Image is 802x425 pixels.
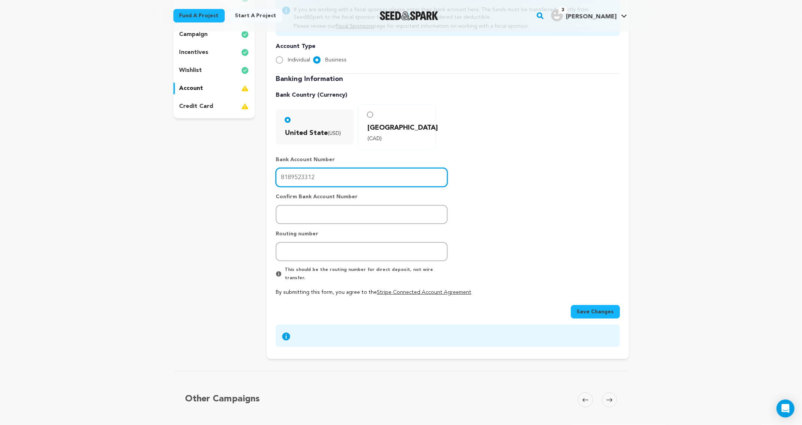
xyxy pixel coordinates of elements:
[179,48,209,57] p: incentives
[367,136,382,141] span: (CAD)
[380,11,439,20] a: Seed&Spark Homepage
[173,9,225,22] a: Fund a project
[328,131,341,136] span: (USD)
[179,84,203,93] p: account
[173,100,255,112] button: credit card
[777,400,795,418] div: Open Intercom Messenger
[380,11,439,20] img: Seed&Spark Logo Dark Mode
[241,30,249,39] img: check-circle-full.svg
[173,82,255,94] button: account
[241,84,249,93] img: warning-full.svg
[551,9,617,21] div: Kathryn P.'s Profile
[285,266,448,283] p: This should be the routing number for direct deposit, not wire transfer.
[229,9,282,22] a: Start a project
[276,289,620,296] p: By submitting this form, you agree to the
[285,128,347,138] span: United State
[241,48,249,57] img: check-circle-full.svg
[577,308,614,316] span: Save Changes
[377,290,471,295] a: Stripe Connected Account Agreement
[559,6,567,14] span: 3
[179,30,208,39] p: campaign
[276,193,448,201] p: Confirm Bank Account Number
[173,46,255,58] button: incentives
[325,57,346,63] span: Business
[241,102,249,111] img: warning-full.svg
[551,9,563,21] img: user.png
[550,8,629,21] a: Kathryn P.'s Profile
[566,14,617,20] span: [PERSON_NAME]
[173,64,255,76] button: wishlist
[367,123,430,144] span: [GEOGRAPHIC_DATA]
[571,305,620,319] button: Save Changes
[241,66,249,75] img: check-circle-full.svg
[276,42,620,51] p: Account Type
[179,102,214,111] p: credit card
[288,57,310,63] span: Individual
[276,74,620,85] p: Banking Information
[276,230,448,238] p: Routing number
[185,392,260,406] h5: Other Campaigns
[276,156,448,163] p: Bank Account Number
[276,91,620,100] p: Bank Country (Currency)
[550,8,629,24] span: Kathryn P.'s Profile
[173,28,255,40] button: campaign
[179,66,202,75] p: wishlist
